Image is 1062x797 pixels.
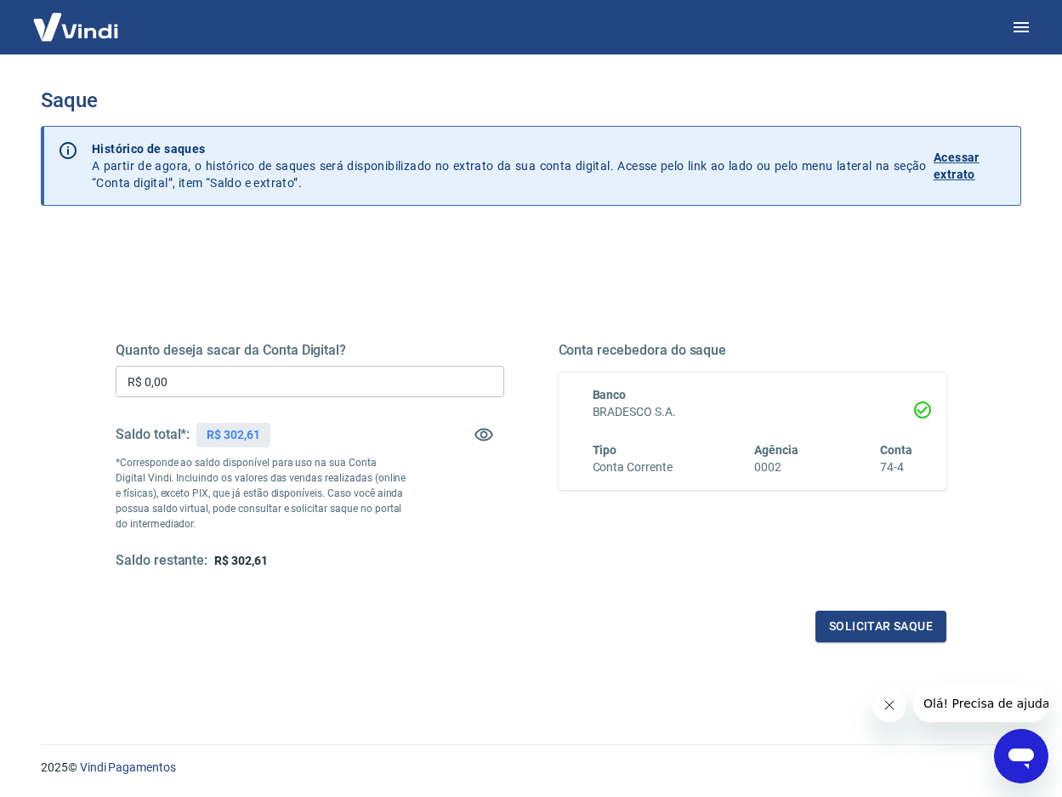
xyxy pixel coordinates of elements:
h5: Quanto deseja sacar da Conta Digital? [116,342,504,359]
a: Acessar extrato [934,140,1007,191]
span: Olá! Precisa de ajuda? [10,12,143,26]
span: Tipo [593,443,617,457]
iframe: Botão para abrir a janela de mensagens [994,729,1048,783]
p: Acessar extrato [934,149,1007,183]
span: R$ 302,61 [214,554,268,567]
span: Agência [754,443,798,457]
p: R$ 302,61 [207,426,260,444]
h6: 74-4 [880,458,912,476]
span: Conta [880,443,912,457]
iframe: Mensagem da empresa [913,685,1048,722]
h5: Saldo total*: [116,426,190,443]
h6: Conta Corrente [593,458,673,476]
h5: Conta recebedora do saque [559,342,947,359]
h6: BRADESCO S.A. [593,403,913,421]
span: Banco [593,388,627,401]
p: Histórico de saques [92,140,927,157]
p: 2025 © [41,759,1021,777]
h6: 0002 [754,458,798,476]
h5: Saldo restante: [116,552,207,570]
p: A partir de agora, o histórico de saques será disponibilizado no extrato da sua conta digital. Ac... [92,140,927,191]
p: *Corresponde ao saldo disponível para uso na sua Conta Digital Vindi. Incluindo os valores das ve... [116,455,406,532]
button: Solicitar saque [815,611,946,642]
img: Vindi [20,1,131,53]
a: Vindi Pagamentos [80,760,176,774]
h3: Saque [41,88,1021,112]
iframe: Fechar mensagem [872,688,906,722]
